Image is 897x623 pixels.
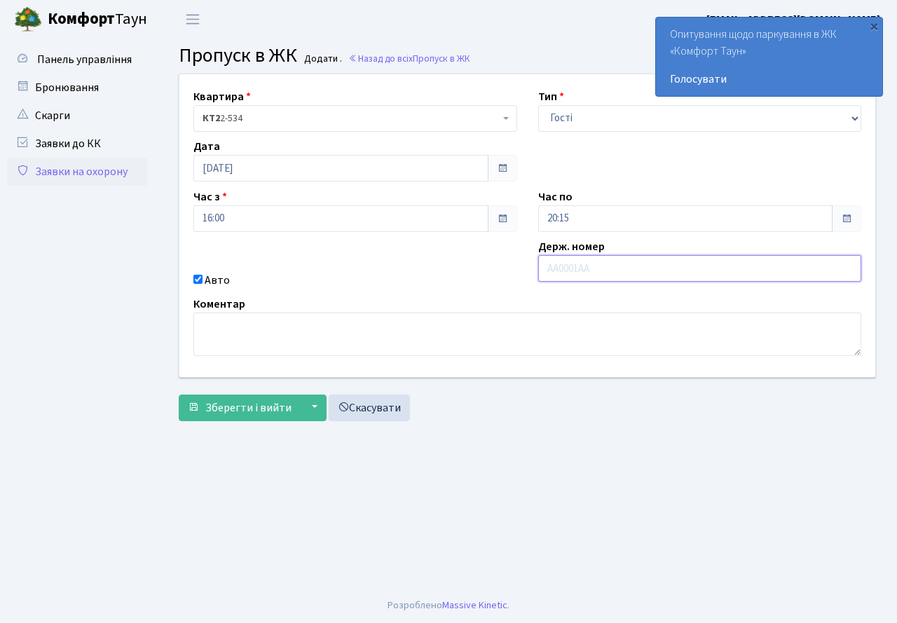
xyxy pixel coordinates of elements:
a: Голосувати [670,71,868,88]
a: Заявки на охорону [7,158,147,186]
label: Держ. номер [538,238,605,255]
span: Таун [48,8,147,32]
label: Дата [193,138,220,155]
span: Панель управління [37,52,132,67]
span: Пропуск в ЖК [179,41,297,69]
a: [EMAIL_ADDRESS][DOMAIN_NAME] [706,11,880,28]
div: × [867,19,881,33]
label: Час по [538,189,573,205]
a: Заявки до КК [7,130,147,158]
label: Авто [205,272,230,289]
a: Панель управління [7,46,147,74]
span: <b>КТ2</b>&nbsp;&nbsp;&nbsp;2-534 [193,105,517,132]
b: Комфорт [48,8,115,30]
span: <b>КТ2</b>&nbsp;&nbsp;&nbsp;2-534 [203,111,500,125]
b: [EMAIL_ADDRESS][DOMAIN_NAME] [706,12,880,27]
a: Бронювання [7,74,147,102]
a: Скасувати [329,395,410,421]
div: Опитування щодо паркування в ЖК «Комфорт Таун» [656,18,882,96]
img: logo.png [14,6,42,34]
button: Переключити навігацію [175,8,210,31]
div: Розроблено . [388,598,509,613]
b: КТ2 [203,111,220,125]
label: Тип [538,88,564,105]
button: Зберегти і вийти [179,395,301,421]
label: Час з [193,189,227,205]
span: Пропуск в ЖК [413,52,470,65]
a: Скарги [7,102,147,130]
input: AA0001AA [538,255,862,282]
label: Коментар [193,296,245,313]
span: Зберегти і вийти [205,400,292,416]
a: Massive Kinetic [442,598,507,612]
a: Назад до всіхПропуск в ЖК [348,52,470,65]
label: Квартира [193,88,251,105]
small: Додати . [301,53,342,65]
